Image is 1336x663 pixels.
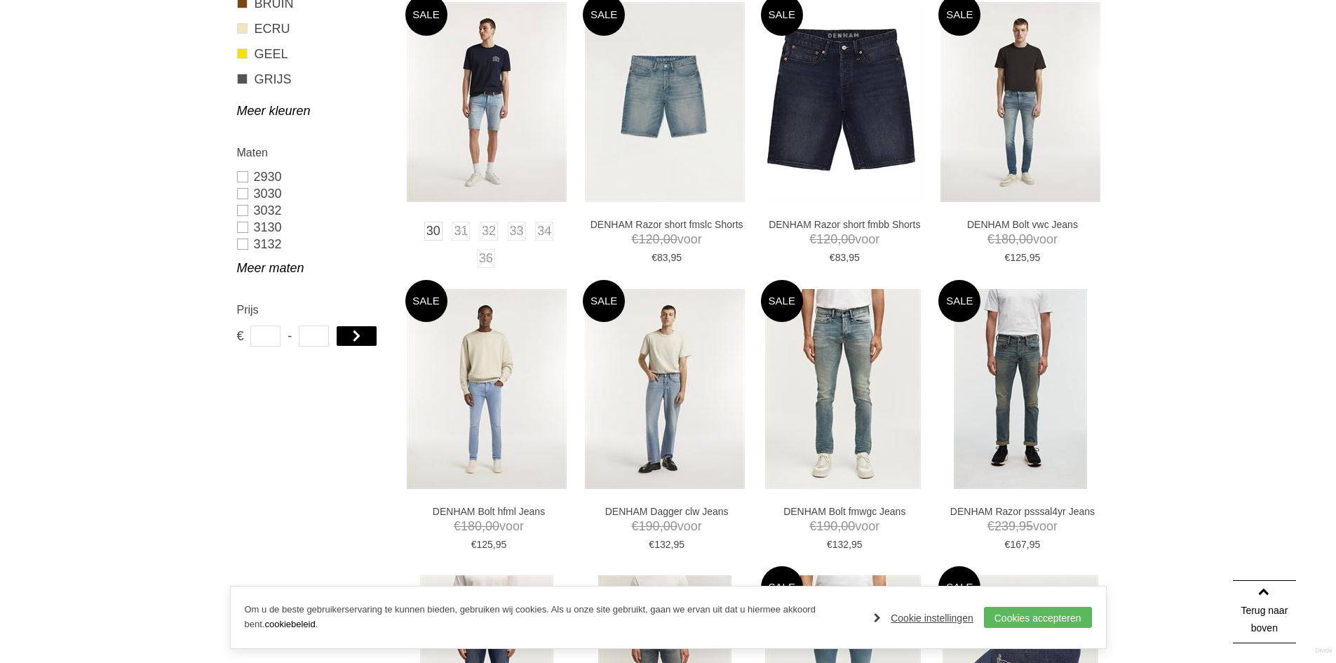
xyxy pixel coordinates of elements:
span: € [652,252,657,263]
a: Cookies accepteren [984,607,1092,628]
span: , [849,539,851,550]
span: 95 [851,539,863,550]
span: 00 [663,519,677,533]
span: , [660,519,663,533]
span: , [482,519,485,533]
a: 3132 [237,236,388,253]
a: DENHAM Razor psssal4yr Jeans [945,505,1100,518]
img: DENHAM Razor short fmfbi Shorts [407,2,567,202]
span: € [1005,539,1011,550]
span: 239 [994,519,1016,533]
span: 95 [1030,539,1041,550]
a: Meer kleuren [237,102,388,119]
a: cookiebeleid [264,619,315,629]
span: € [987,232,994,246]
span: , [660,232,663,246]
span: € [809,519,816,533]
img: DENHAM Dagger clw Jeans [585,289,745,489]
span: € [1005,252,1011,263]
a: ECRU [237,20,388,38]
span: 190 [816,519,837,533]
span: 125 [476,539,492,550]
span: 83 [835,252,846,263]
span: 95 [849,252,860,263]
a: Terug naar boven [1233,580,1296,643]
span: € [454,519,461,533]
span: € [237,326,243,347]
a: DENHAM Razor short fmbb Shorts [767,218,922,231]
span: voor [590,231,744,248]
span: € [632,232,639,246]
span: voor [590,518,744,535]
a: 3030 [237,185,388,202]
span: , [668,252,671,263]
span: € [809,232,816,246]
a: DENHAM Razor short fmslc Shorts [590,218,744,231]
span: 00 [841,519,855,533]
span: , [837,519,841,533]
img: DENHAM Bolt vwc Jeans [940,2,1100,202]
a: GEEL [237,45,388,63]
span: 190 [639,519,660,533]
span: , [846,252,849,263]
span: 00 [485,519,499,533]
span: voor [767,518,922,535]
span: € [830,252,835,263]
span: 95 [670,252,682,263]
a: 2930 [237,168,388,185]
span: 120 [816,232,837,246]
span: , [1016,232,1019,246]
span: 95 [1019,519,1033,533]
span: , [837,232,841,246]
span: 00 [663,232,677,246]
a: 3032 [237,202,388,219]
span: € [827,539,832,550]
span: voor [767,231,922,248]
a: DENHAM Bolt vwc Jeans [945,218,1100,231]
a: Divide [1315,642,1332,659]
a: 30 [424,222,443,241]
img: DENHAM Razor psssal4yr Jeans [954,289,1087,489]
span: voor [412,518,566,535]
span: 95 [1030,252,1041,263]
span: , [1027,539,1030,550]
p: Om u de beste gebruikerservaring te kunnen bieden, gebruiken wij cookies. Als u onze site gebruik... [245,603,861,632]
span: € [632,519,639,533]
a: DENHAM Dagger clw Jeans [590,505,744,518]
span: € [987,519,994,533]
span: 95 [673,539,684,550]
span: , [1016,519,1019,533]
a: Cookie instellingen [874,608,973,629]
span: € [471,539,477,550]
span: 95 [496,539,507,550]
a: DENHAM Bolt hfml Jeans [412,505,566,518]
span: - [288,326,292,347]
h2: Prijs [237,301,388,319]
span: voor [945,231,1100,248]
img: DENHAM Razor short fmbb Shorts [763,2,923,202]
a: GRIJS [237,70,388,88]
span: 180 [461,519,482,533]
span: , [670,539,673,550]
a: DENHAM Bolt fmwgc Jeans [767,505,922,518]
h2: Maten [237,144,388,161]
img: DENHAM Bolt fmwgc Jeans [765,289,921,489]
span: 83 [657,252,668,263]
span: 120 [639,232,660,246]
span: 132 [832,539,849,550]
span: € [649,539,654,550]
span: , [1027,252,1030,263]
span: , [493,539,496,550]
span: 00 [841,232,855,246]
span: voor [945,518,1100,535]
span: 180 [994,232,1016,246]
span: 00 [1019,232,1033,246]
span: 167 [1010,539,1026,550]
span: 132 [654,539,670,550]
img: DENHAM Razor short fmslc Shorts [585,2,745,202]
span: 125 [1010,252,1026,263]
a: Meer maten [237,260,388,276]
img: DENHAM Bolt hfml Jeans [407,289,567,489]
a: 3130 [237,219,388,236]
